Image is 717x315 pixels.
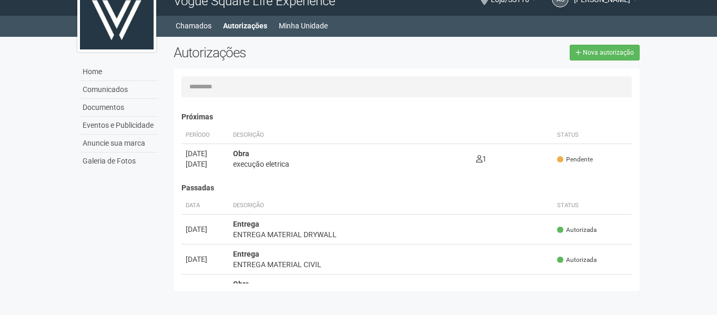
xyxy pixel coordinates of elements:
[186,254,225,265] div: [DATE]
[80,99,158,117] a: Documentos
[223,18,267,33] a: Autorizações
[553,127,632,144] th: Status
[233,250,259,258] strong: Entrega
[80,117,158,135] a: Eventos e Publicidade
[553,197,632,215] th: Status
[181,184,632,192] h4: Passadas
[186,224,225,235] div: [DATE]
[233,220,259,228] strong: Entrega
[233,149,249,158] strong: Obra
[80,63,158,81] a: Home
[583,49,634,56] span: Nova autorização
[80,81,158,99] a: Comunicados
[279,18,328,33] a: Minha Unidade
[476,155,487,163] span: 1
[233,229,549,240] div: ENTREGA MATERIAL DRYWALL
[557,155,593,164] span: Pendente
[557,256,597,265] span: Autorizada
[186,148,225,159] div: [DATE]
[233,259,549,270] div: ENTREGA MATERIAL CIVIL
[233,159,468,169] div: execução eletrica
[174,45,399,60] h2: Autorizações
[80,135,158,153] a: Anuncie sua marca
[181,127,229,144] th: Período
[229,127,472,144] th: Descrição
[570,45,640,60] a: Nova autorização
[229,197,553,215] th: Descrição
[176,18,211,33] a: Chamados
[181,113,632,121] h4: Próximas
[181,197,229,215] th: Data
[557,226,597,235] span: Autorizada
[233,280,249,288] strong: Obra
[186,159,225,169] div: [DATE]
[80,153,158,170] a: Galeria de Fotos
